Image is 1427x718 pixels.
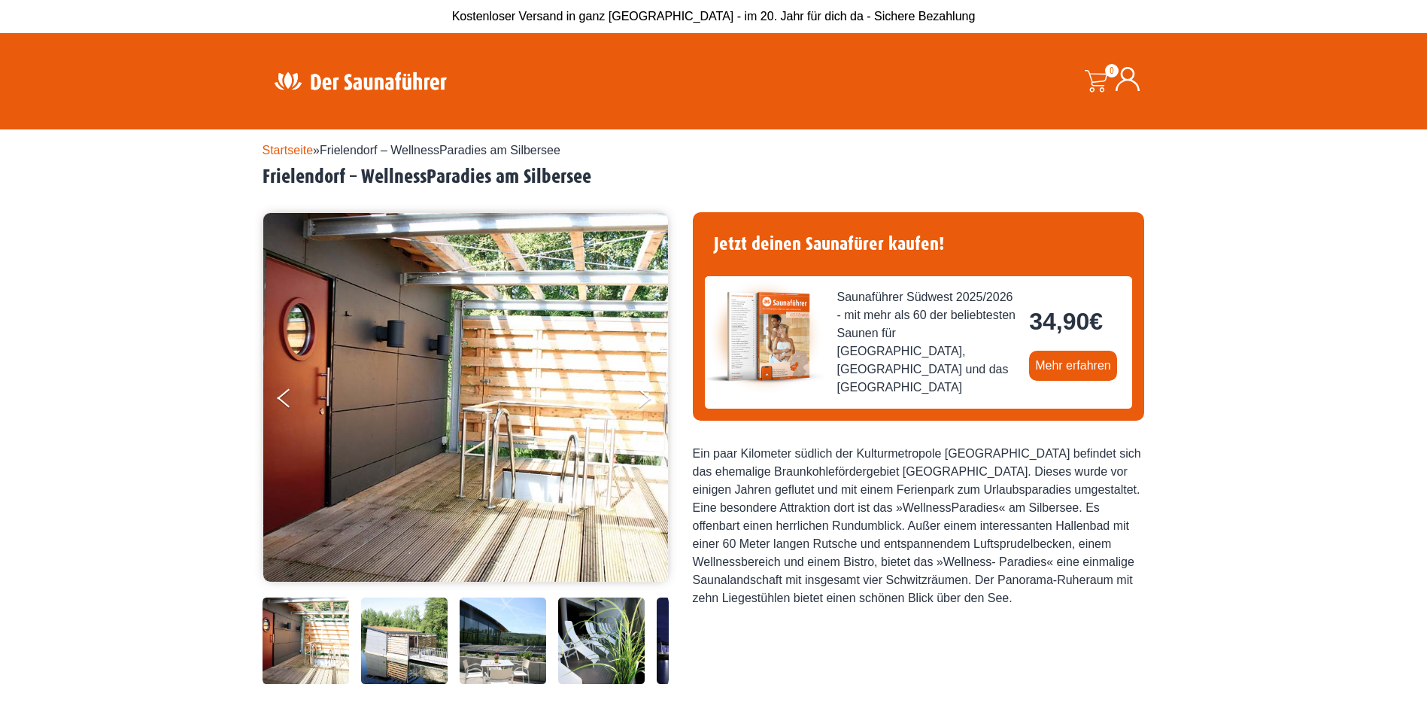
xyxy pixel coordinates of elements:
a: Startseite [263,144,314,157]
a: Mehr erfahren [1029,351,1117,381]
span: € [1089,308,1103,335]
div: Ein paar Kilometer südlich der Kulturmetropole [GEOGRAPHIC_DATA] befindet sich das ehemalige Brau... [693,445,1144,607]
img: der-saunafuehrer-2025-suedwest.jpg [705,276,825,397]
span: Frielendorf – WellnessParadies am Silbersee [320,144,560,157]
span: Saunaführer Südwest 2025/2026 - mit mehr als 60 der beliebtesten Saunen für [GEOGRAPHIC_DATA], [G... [837,288,1018,397]
h2: Frielendorf – WellnessParadies am Silbersee [263,166,1165,189]
button: Previous [278,382,315,420]
button: Next [636,382,673,420]
bdi: 34,90 [1029,308,1103,335]
span: » [263,144,560,157]
span: Kostenloser Versand in ganz [GEOGRAPHIC_DATA] - im 20. Jahr für dich da - Sichere Bezahlung [452,10,976,23]
span: 0 [1105,64,1119,78]
h4: Jetzt deinen Saunafürer kaufen! [705,224,1132,264]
